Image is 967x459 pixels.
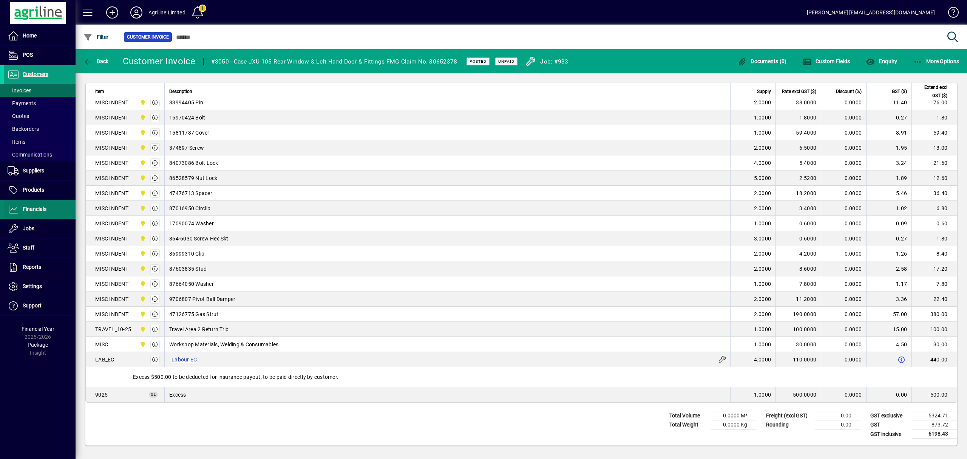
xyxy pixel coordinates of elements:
div: 0.6000 [780,220,816,227]
button: Add [100,6,124,19]
td: 30.00 [911,337,957,352]
td: 873.72 [912,420,957,430]
span: Dargaville [138,144,147,152]
div: 100.0000 [780,326,816,333]
td: Total Volume [666,411,711,420]
td: 0.0000 [821,201,866,216]
div: MISC INDENT [95,235,128,242]
span: Dargaville [138,340,147,349]
td: 0.00 [815,420,860,430]
div: Customer Invoice [123,55,196,67]
button: Filter [82,30,111,44]
span: Posted [470,59,487,64]
td: 3.24 [866,155,911,171]
td: 8.91 [866,125,911,140]
span: Dargaville [138,295,147,303]
td: 0.0000 [821,246,866,261]
td: 1.95 [866,140,911,155]
span: Documents (0) [738,58,787,64]
td: 15.00 [866,322,911,337]
span: Filter [83,34,109,40]
td: 17.20 [911,261,957,276]
td: 8.40 [911,246,957,261]
span: 2.0000 [754,144,771,152]
td: 0.60 [911,216,957,231]
span: Reports [23,264,41,270]
div: 30.0000 [780,341,816,348]
span: Back [83,58,109,64]
td: 4.50 [866,337,911,352]
span: Dargaville [138,280,147,288]
td: 7.80 [911,276,957,292]
td: GST [867,420,912,430]
span: Jobs [23,225,34,231]
td: 0.0000 [821,387,866,402]
td: 0.0000 [821,352,866,367]
a: Support [4,296,76,315]
td: 1.17 [866,276,911,292]
div: MISC INDENT [95,129,128,136]
span: 4.0000 [754,159,771,167]
div: Excess $500.00 to be deducted for insurance payout, to be paid directly by customer. [86,367,957,387]
span: Customers [23,71,48,77]
a: Reports [4,258,76,277]
span: Dargaville [138,113,147,122]
div: 38.0000 [780,99,816,106]
div: 0.6000 [780,235,816,242]
td: 1.80 [911,231,957,246]
span: Dargaville [138,265,147,273]
span: Extend excl GST ($) [916,83,947,100]
span: Payments [8,100,36,106]
div: 500.0000 [780,391,816,399]
span: Items [8,139,25,145]
button: Enquiry [864,54,899,68]
span: 86528579 Nut Lock [169,174,217,182]
span: Communications [8,152,52,158]
span: 83994405 Pin [169,99,203,106]
a: Jobs [4,219,76,238]
td: 5.46 [866,186,911,201]
span: GST ($) [892,87,907,96]
span: Dargaville [138,174,147,182]
div: MISC INDENT [95,295,128,303]
a: Knowledge Base [942,2,958,26]
div: MISC INDENT [95,144,128,152]
div: MISC [95,341,108,348]
app-page-header-button: Back [76,54,117,68]
span: Enquiry [866,58,897,64]
td: 0.0000 [821,231,866,246]
span: Financials [23,206,46,212]
td: 1.02 [866,201,911,216]
div: 5.4000 [780,159,816,167]
label: Labour EC [169,355,199,364]
td: 3.36 [866,292,911,307]
span: 86999310 Clip [169,250,204,257]
div: 8.6000 [780,265,816,273]
td: 0.0000 [821,110,866,125]
div: MISC INDENT [95,189,128,197]
td: GST exclusive [867,411,912,420]
td: 440.00 [911,352,957,367]
td: 59.40 [911,125,957,140]
span: -1.0000 [752,391,771,399]
td: Rounding [762,420,815,430]
div: TRAVEL_10-25 [95,326,131,333]
div: 11.2000 [780,295,816,303]
div: MISC INDENT [95,280,128,288]
div: 59.4000 [780,129,816,136]
span: Item [95,87,104,96]
span: Discount (%) [836,87,862,96]
span: 1.0000 [754,129,771,136]
div: 2.5200 [780,174,816,182]
td: 0.00 [866,387,911,402]
div: 18.2000 [780,189,816,197]
td: 76.00 [911,95,957,110]
td: 0.0000 [821,95,866,110]
td: 6198.43 [912,430,957,439]
td: 0.0000 [821,186,866,201]
div: 1.8000 [780,114,816,121]
span: 15970424 Bolt [169,114,205,121]
td: 57.00 [866,307,911,322]
td: 0.0000 [821,337,866,352]
span: Staff [23,245,34,251]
